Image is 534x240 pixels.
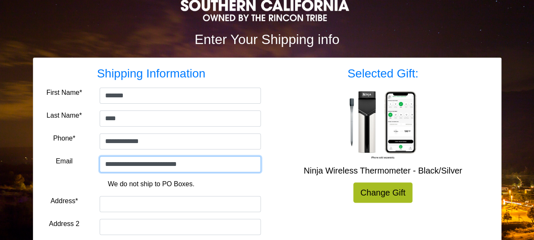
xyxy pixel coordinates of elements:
[56,156,73,166] label: Email
[33,31,501,47] h2: Enter Your Shipping info
[46,88,82,98] label: First Name*
[46,110,82,121] label: Last Name*
[49,219,79,229] label: Address 2
[349,91,417,159] img: Ninja Wireless Thermometer - Black/Silver
[42,66,261,81] h3: Shipping Information
[53,133,76,143] label: Phone*
[274,66,493,81] h3: Selected Gift:
[51,196,78,206] label: Address*
[48,179,255,189] p: We do not ship to PO Boxes.
[353,182,413,203] a: Change Gift
[274,166,493,176] h5: Ninja Wireless Thermometer - Black/Silver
